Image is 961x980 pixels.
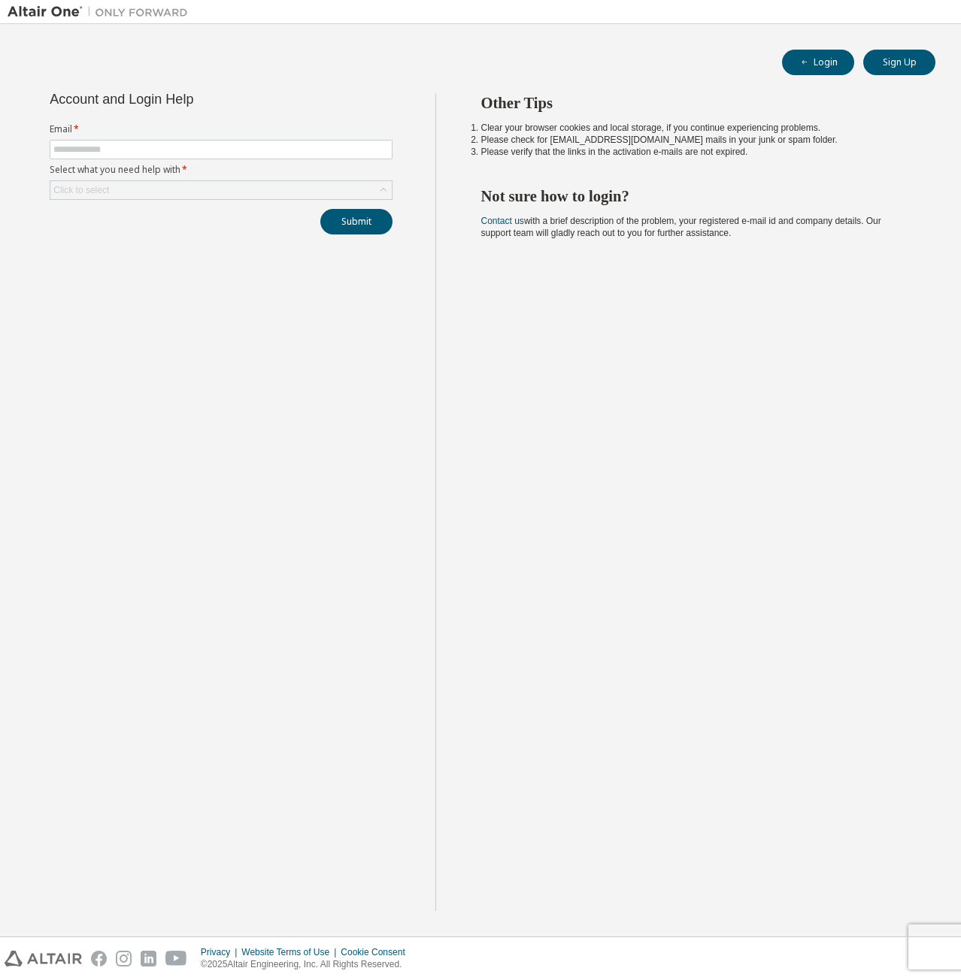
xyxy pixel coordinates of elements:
[50,123,393,135] label: Email
[141,951,156,966] img: linkedin.svg
[481,216,524,226] a: Contact us
[116,951,132,966] img: instagram.svg
[8,5,196,20] img: Altair One
[5,951,82,966] img: altair_logo.svg
[481,93,909,113] h2: Other Tips
[863,50,935,75] button: Sign Up
[201,946,241,958] div: Privacy
[481,134,909,146] li: Please check for [EMAIL_ADDRESS][DOMAIN_NAME] mails in your junk or spam folder.
[201,958,414,971] p: © 2025 Altair Engineering, Inc. All Rights Reserved.
[320,209,393,234] button: Submit
[53,184,109,196] div: Click to select
[481,146,909,158] li: Please verify that the links in the activation e-mails are not expired.
[481,186,909,206] h2: Not sure how to login?
[50,93,324,105] div: Account and Login Help
[91,951,107,966] img: facebook.svg
[241,946,341,958] div: Website Terms of Use
[165,951,187,966] img: youtube.svg
[481,122,909,134] li: Clear your browser cookies and local storage, if you continue experiencing problems.
[782,50,854,75] button: Login
[481,216,881,238] span: with a brief description of the problem, your registered e-mail id and company details. Our suppo...
[341,946,414,958] div: Cookie Consent
[50,181,392,199] div: Click to select
[50,164,393,176] label: Select what you need help with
